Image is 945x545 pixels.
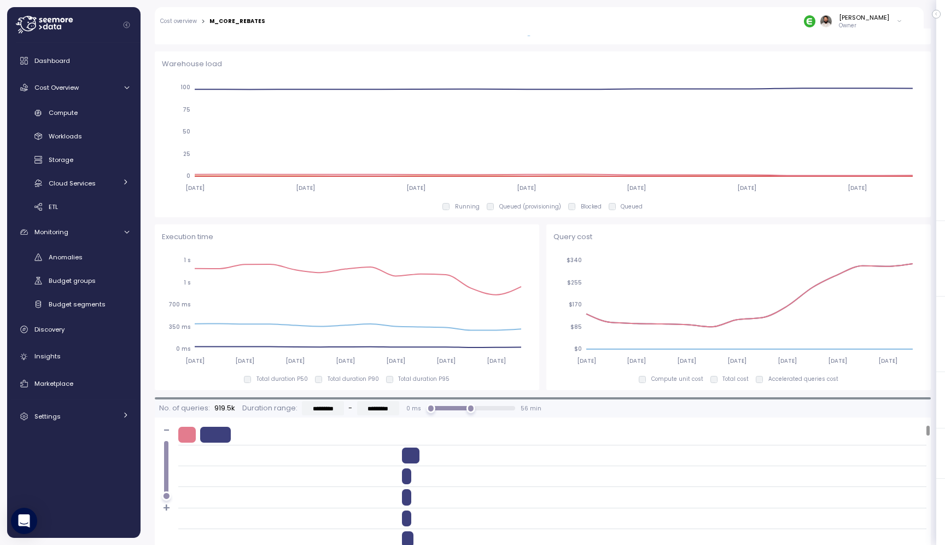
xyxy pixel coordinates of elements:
[574,346,582,353] tspan: $0
[839,13,889,22] div: [PERSON_NAME]
[737,184,756,192] tspan: [DATE]
[183,150,190,158] tspan: 25
[184,279,190,286] tspan: 1 s
[11,295,136,313] a: Budget segments
[848,184,867,192] tspan: [DATE]
[576,357,596,364] tspan: [DATE]
[621,203,643,211] p: Queued
[553,231,924,242] p: Query cost
[295,184,314,192] tspan: [DATE]
[11,174,136,192] a: Cloud Services
[722,375,749,383] p: Total cost
[168,302,190,309] tspan: 700 ms
[120,21,133,29] button: Collapse navigation
[34,352,61,361] span: Insights
[778,357,797,364] tspan: [DATE]
[11,373,136,395] a: Marketplace
[11,127,136,146] a: Workloads
[186,173,190,180] tspan: 0
[486,357,505,364] tspan: [DATE]
[49,179,96,188] span: Cloud Services
[159,403,210,414] p: No. of queries:
[727,357,746,364] tspan: [DATE]
[162,231,532,242] p: Execution time
[256,375,308,383] p: Total duration P50
[209,19,265,24] div: M_CORE_REBATES
[677,357,696,364] tspan: [DATE]
[49,276,96,285] span: Budget groups
[235,357,254,364] tspan: [DATE]
[11,77,136,98] a: Cost Overview
[49,253,83,262] span: Anomalies
[34,412,61,421] span: Settings
[878,357,897,364] tspan: [DATE]
[34,379,73,388] span: Marketplace
[162,502,171,513] h2: +
[302,401,399,415] div: -
[11,272,136,290] a: Budget groups
[285,357,305,364] tspan: [DATE]
[201,18,205,25] div: >
[184,257,190,264] tspan: 1 s
[567,279,582,286] tspan: $255
[567,257,582,264] tspan: $340
[11,151,136,169] a: Storage
[49,300,106,309] span: Budget segments
[34,228,68,236] span: Monitoring
[49,202,58,211] span: ETL
[627,184,646,192] tspan: [DATE]
[839,22,889,30] p: Owner
[34,56,70,65] span: Dashboard
[11,198,136,216] a: ETL
[569,302,582,309] tspan: $170
[398,375,450,383] p: Total duration P95
[386,357,405,364] tspan: [DATE]
[516,184,535,192] tspan: [DATE]
[336,357,355,364] tspan: [DATE]
[11,104,136,122] a: Compute
[11,346,136,368] a: Insights
[49,132,82,141] span: Workloads
[242,403,297,414] p: Duration range:
[163,425,170,436] h2: -
[455,203,480,211] p: Running
[34,83,79,92] span: Cost Overview
[176,346,190,353] tspan: 0 ms
[11,248,136,266] a: Anomalies
[328,375,379,383] p: Total duration P90
[49,108,78,117] span: Compute
[581,203,602,211] p: Blocked
[406,405,421,413] p: 0 ms
[183,106,190,113] tspan: 75
[11,405,136,427] a: Settings
[214,403,235,414] p: 919.5k
[11,508,37,534] div: Open Intercom Messenger
[185,357,204,364] tspan: [DATE]
[49,155,73,164] span: Storage
[570,323,582,331] tspan: $85
[804,15,815,27] img: 689adfd76a9d17b9213495f1.PNG
[768,375,838,383] p: Accelerated queries cost
[651,375,703,383] p: Compute unit cost
[180,84,190,91] tspan: 100
[162,59,924,69] p: Warehouse load
[436,357,455,364] tspan: [DATE]
[11,50,136,72] a: Dashboard
[183,129,190,136] tspan: 50
[169,323,190,331] tspan: 350 ms
[160,19,197,24] a: Cost overview
[627,357,646,364] tspan: [DATE]
[11,318,136,340] a: Discovery
[11,221,136,243] a: Monitoring
[828,357,847,364] tspan: [DATE]
[406,184,425,192] tspan: [DATE]
[34,325,65,334] span: Discovery
[185,184,204,192] tspan: [DATE]
[521,405,541,413] p: 56 min
[499,203,561,211] p: Queued (provisioning)
[820,15,832,27] img: ACg8ocLskjvUhBDgxtSFCRx4ztb74ewwa1VrVEuDBD_Ho1mrTsQB-QE=s96-c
